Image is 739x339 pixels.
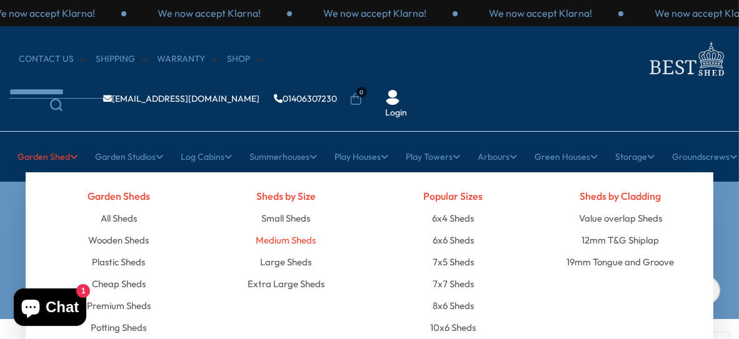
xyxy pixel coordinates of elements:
a: Garden Studios [95,141,163,172]
a: All Sheds [101,207,137,229]
span: 0 [356,87,367,97]
a: Cheap Sheds [92,273,146,295]
a: Medium Sheds [256,229,316,251]
a: Shop [227,53,263,66]
h4: Popular Sizes [379,185,528,207]
a: Shipping [96,53,148,66]
p: We now accept Klarna! [158,6,261,20]
a: 6x6 Sheds [433,229,474,251]
a: 7x7 Sheds [433,273,474,295]
inbox-online-store-chat: Shopify online store chat [10,288,90,329]
p: We now accept Klarna! [489,6,592,20]
a: Garden Shed [18,141,78,172]
a: Premium Sheds [87,295,151,317]
div: 2 / 3 [292,6,458,20]
a: 12mm T&G Shiplap [581,229,659,251]
a: 6x4 Sheds [432,207,474,229]
a: Wooden Sheds [88,229,149,251]
a: 7x5 Sheds [433,251,474,273]
a: Play Houses [334,141,388,172]
div: 1 / 3 [126,6,292,20]
a: 19mm Tongue and Groove [566,251,674,273]
p: We now accept Klarna! [323,6,426,20]
div: 3 / 3 [458,6,623,20]
a: Groundscrews [672,141,737,172]
a: Potting Sheds [91,317,146,338]
a: Small Sheds [261,207,310,229]
h4: Garden Sheds [44,185,193,207]
a: Play Towers [406,141,460,172]
a: Summerhouses [249,141,317,172]
a: Value overlap Sheds [579,207,662,229]
a: Search [9,99,103,111]
a: [EMAIL_ADDRESS][DOMAIN_NAME] [103,94,259,103]
h4: Sheds by Size [212,185,361,207]
img: logo [642,39,730,79]
img: User Icon [385,90,400,105]
a: Large Sheds [260,251,311,273]
a: 0 [349,93,362,106]
a: Login [385,107,407,119]
a: 8x6 Sheds [433,295,474,317]
a: Arbours [478,141,517,172]
a: 01406307230 [274,94,337,103]
h4: Sheds by Cladding [546,185,695,207]
a: 10x6 Sheds [430,317,476,338]
a: Log Cabins [181,141,232,172]
a: Extra Large Sheds [248,273,324,295]
a: Plastic Sheds [92,251,145,273]
a: Warranty [157,53,218,66]
a: CONTACT US [19,53,86,66]
a: Storage [615,141,655,172]
a: Green Houses [535,141,598,172]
